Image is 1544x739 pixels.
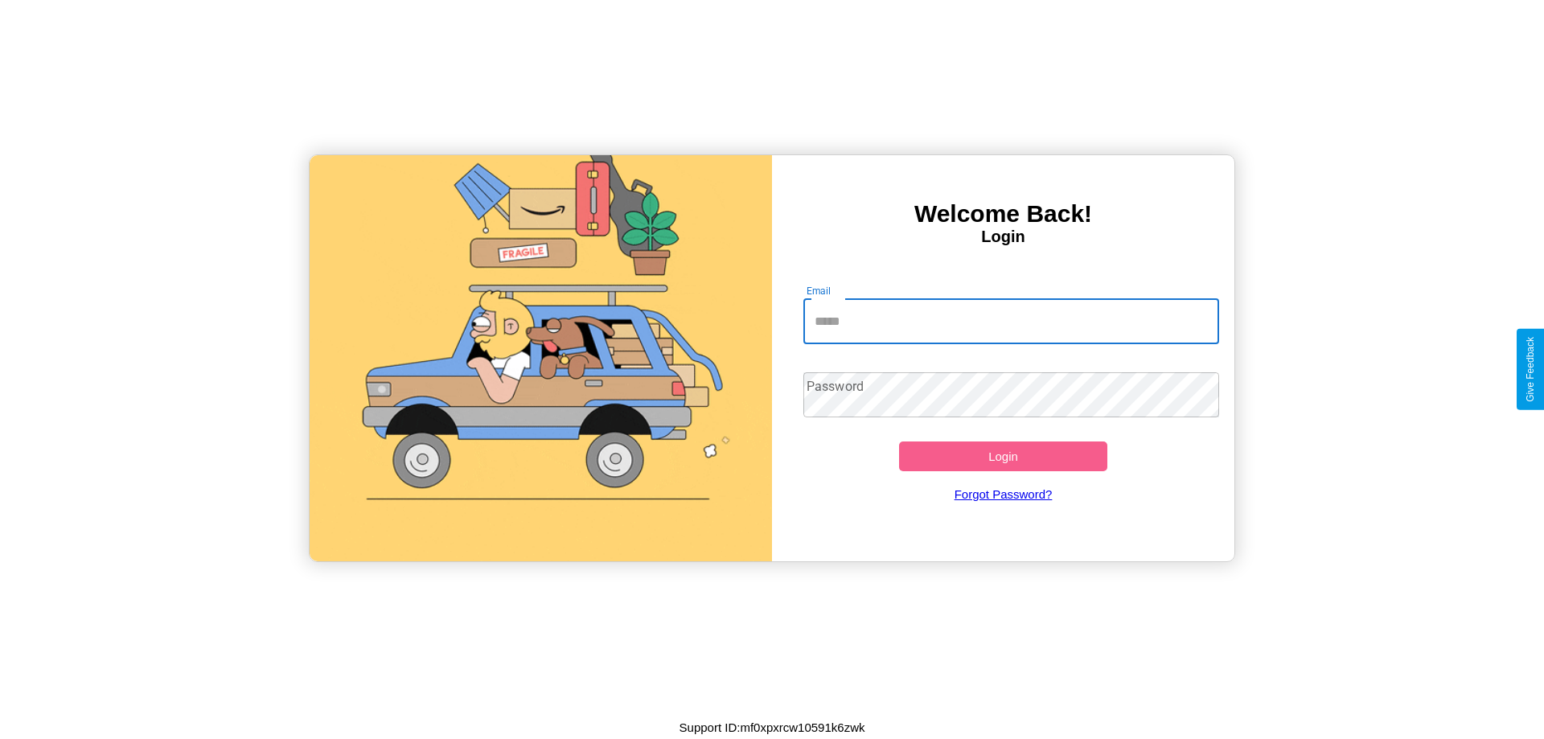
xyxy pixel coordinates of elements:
[680,716,865,738] p: Support ID: mf0xpxrcw10591k6zwk
[795,471,1212,517] a: Forgot Password?
[310,155,772,561] img: gif
[772,200,1234,228] h3: Welcome Back!
[899,441,1107,471] button: Login
[807,284,832,298] label: Email
[772,228,1234,246] h4: Login
[1525,337,1536,402] div: Give Feedback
